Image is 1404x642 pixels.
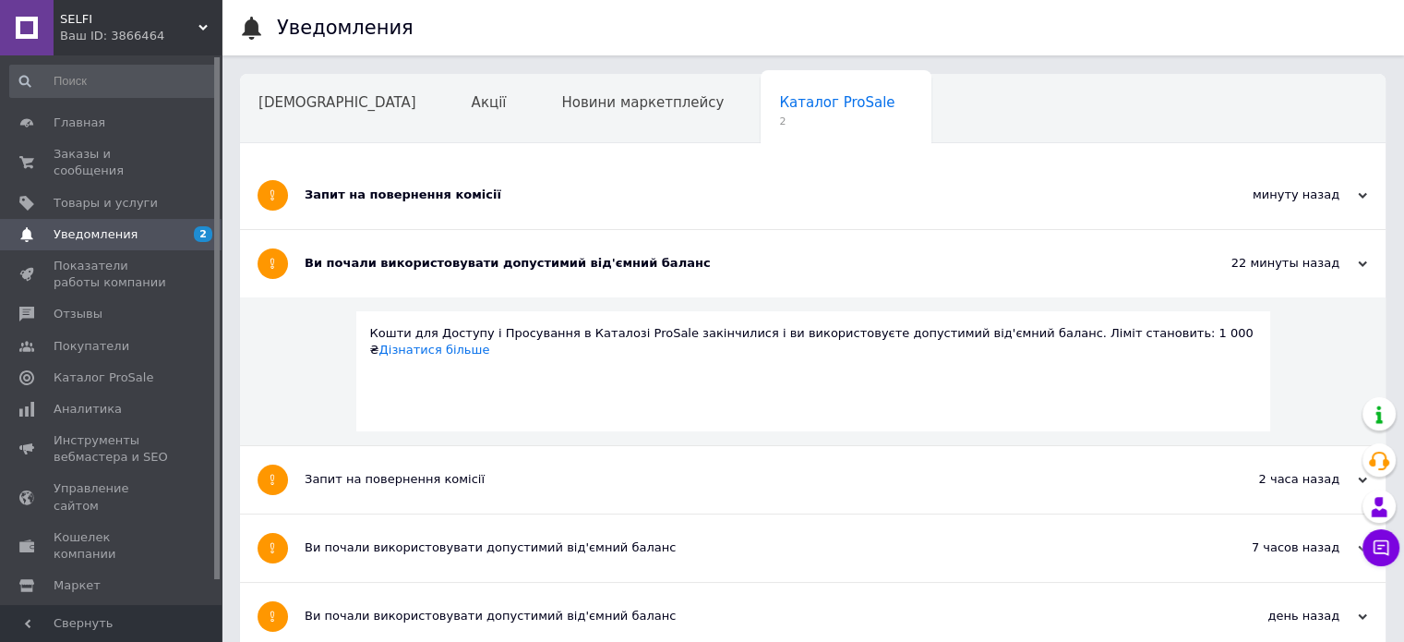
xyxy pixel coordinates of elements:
div: Ви почали використовувати допустимий від'ємний баланс [305,539,1182,556]
span: SELFI [60,11,198,28]
button: Чат с покупателем [1362,529,1399,566]
h1: Уведомления [277,17,414,39]
div: 2 часа назад [1182,471,1367,488]
div: Ваш ID: 3866464 [60,28,222,44]
span: Акції [472,94,507,111]
span: Каталог ProSale [779,94,894,111]
span: Главная [54,115,105,131]
div: 7 часов назад [1182,539,1367,556]
span: 2 [779,115,894,128]
span: Показатели работы компании [54,258,171,291]
span: 2 [194,226,212,242]
div: Кошти для Доступу і Просування в Каталозі ProSale закінчилися і ви використовуєте допустимий від'... [370,325,1256,358]
div: минуту назад [1182,187,1367,203]
div: 22 минуты назад [1182,255,1367,272]
div: Ви почали використовувати допустимий від'ємний баланс [305,255,1182,272]
span: Уведомления [54,226,138,243]
span: Новини маркетплейсу [561,94,724,111]
span: Маркет [54,577,101,594]
span: Кошелек компании [54,529,171,563]
span: Управление сайтом [54,480,171,514]
span: [DEMOGRAPHIC_DATA] [258,94,416,111]
span: Товары и услуги [54,195,158,212]
span: Инструменты вебмастера и SEO [54,432,171,466]
span: Покупатели [54,338,129,355]
div: Ви почали використовувати допустимий від'ємний баланс [305,608,1182,624]
div: Запит на повернення комісії [305,187,1182,203]
span: Заказы и сообщения [54,146,171,179]
div: Запит на повернення комісії [305,471,1182,488]
div: день назад [1182,608,1367,624]
span: Аналитика [54,401,122,418]
span: Отзывы [54,306,102,322]
a: Дізнатися більше [379,343,490,357]
span: Каталог ProSale [54,369,153,386]
input: Поиск [9,65,218,98]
